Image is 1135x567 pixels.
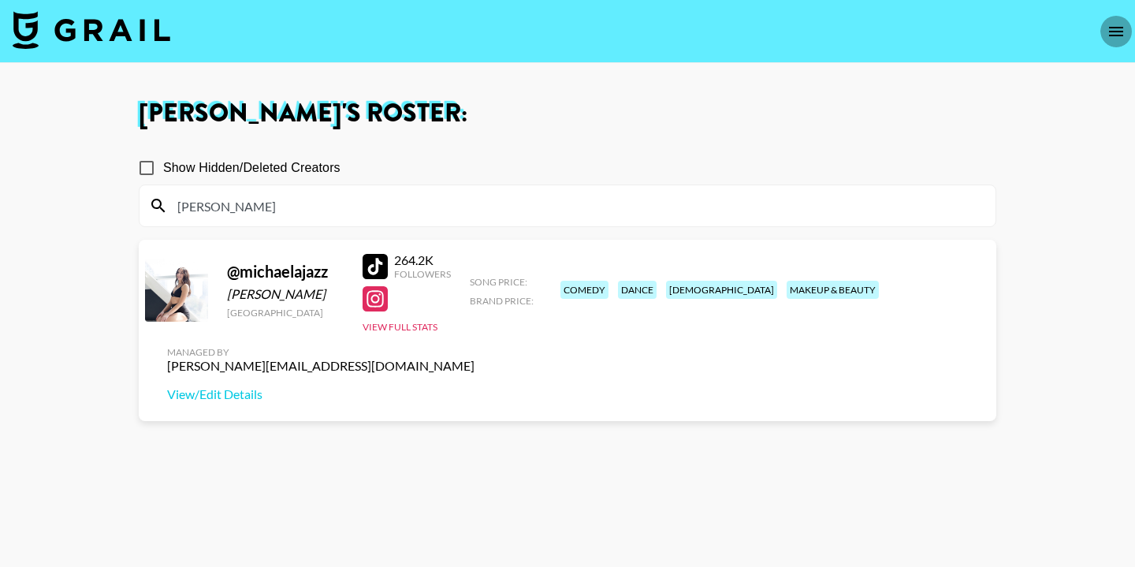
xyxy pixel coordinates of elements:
[168,193,986,218] input: Search by User Name
[363,321,437,333] button: View Full Stats
[227,307,344,319] div: [GEOGRAPHIC_DATA]
[139,101,996,126] h1: [PERSON_NAME] 's Roster:
[167,386,474,402] a: View/Edit Details
[227,262,344,282] div: @ michaelajazz
[167,346,474,358] div: Managed By
[618,281,657,299] div: dance
[1100,16,1132,47] button: open drawer
[227,286,344,302] div: [PERSON_NAME]
[394,252,451,268] div: 264.2K
[394,268,451,280] div: Followers
[560,281,608,299] div: comedy
[787,281,879,299] div: makeup & beauty
[163,159,340,177] span: Show Hidden/Deleted Creators
[13,11,170,49] img: Grail Talent
[470,276,527,288] span: Song Price:
[470,295,534,307] span: Brand Price:
[167,358,474,374] div: [PERSON_NAME][EMAIL_ADDRESS][DOMAIN_NAME]
[666,281,777,299] div: [DEMOGRAPHIC_DATA]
